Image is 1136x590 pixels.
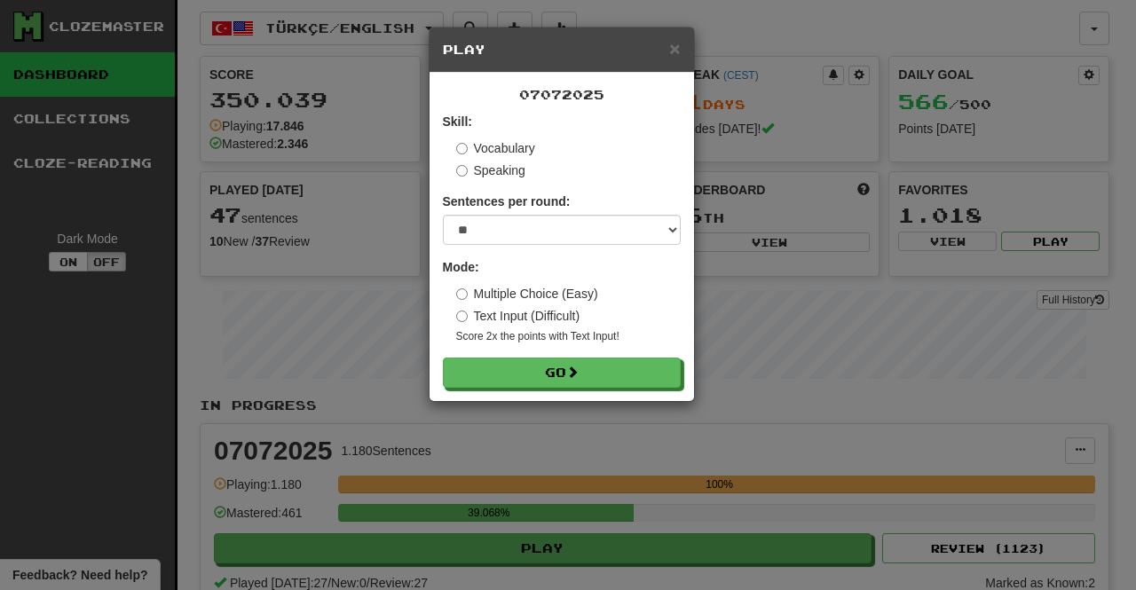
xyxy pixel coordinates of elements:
[456,139,535,157] label: Vocabulary
[456,307,580,325] label: Text Input (Difficult)
[669,39,680,58] button: Close
[443,358,681,388] button: Go
[669,38,680,59] span: ×
[443,260,479,274] strong: Mode:
[519,87,604,102] span: 07072025
[456,161,525,179] label: Speaking
[456,143,468,154] input: Vocabulary
[443,41,681,59] h5: Play
[443,193,571,210] label: Sentences per round:
[443,114,472,129] strong: Skill:
[456,288,468,300] input: Multiple Choice (Easy)
[456,165,468,177] input: Speaking
[456,311,468,322] input: Text Input (Difficult)
[456,329,681,344] small: Score 2x the points with Text Input !
[456,285,598,303] label: Multiple Choice (Easy)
